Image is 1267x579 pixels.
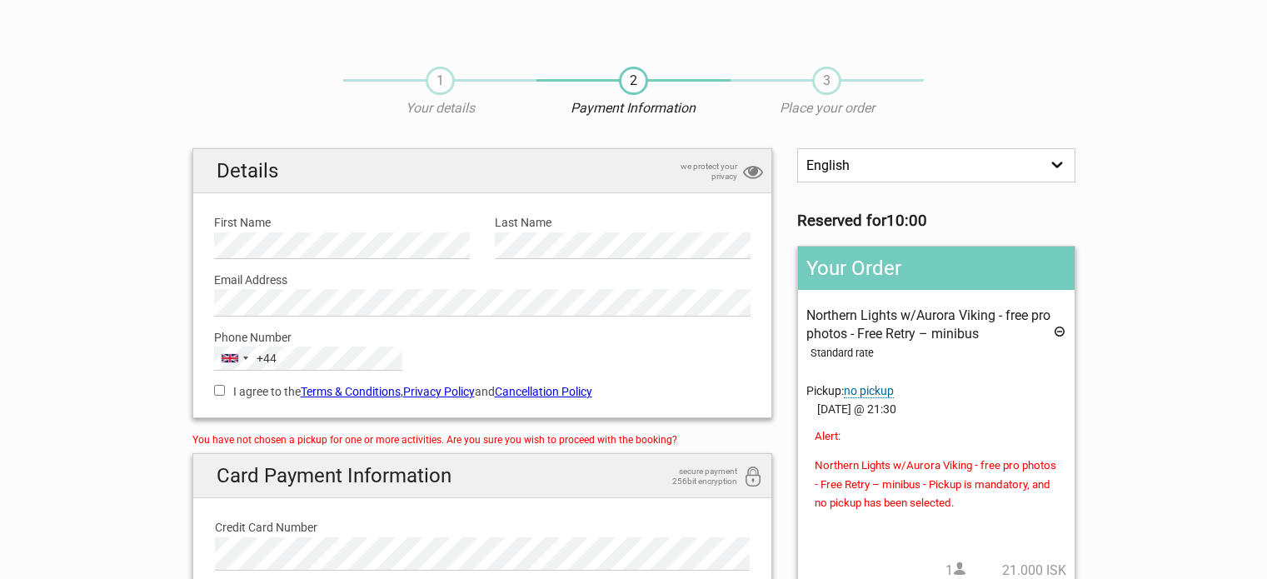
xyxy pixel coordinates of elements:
a: Privacy Policy [403,385,475,398]
label: First Name [214,213,470,232]
span: Change pickup place [844,384,894,398]
span: we protect your privacy [654,162,737,182]
i: 256bit encryption [743,467,763,489]
p: Payment Information [536,99,730,117]
span: [DATE] @ 21:30 [806,400,1065,418]
i: privacy protection [743,162,763,184]
label: Phone Number [214,328,751,347]
span: 2 [619,67,648,95]
span: 3 [812,67,841,95]
span: Pickup: [806,384,894,398]
h2: Details [193,149,772,193]
div: Standard rate [811,344,1065,362]
label: Last Name [495,213,751,232]
span: 1 [426,67,455,95]
span: secure payment 256bit encryption [654,467,737,487]
strong: 10:00 [886,212,927,230]
div: You have not chosen a pickup for one or more activities. Are you sure you wish to proceed with th... [192,431,773,449]
a: Terms & Conditions [301,385,401,398]
label: Credit Card Number [215,518,751,537]
h3: Reserved for [797,212,1075,230]
p: Your details [343,99,536,117]
span: Northern Lights w/Aurora Viking - free pro photos - Free Retry – minibus [806,307,1050,342]
p: Northern Lights w/Aurora Viking - free pro photos - Free Retry – minibus - Pickup is mandatory, a... [815,457,1057,512]
button: Selected country [215,347,277,369]
h2: Your Order [798,247,1074,290]
p: Place your order [731,99,924,117]
h2: Card Payment Information [193,454,772,498]
div: +44 [257,349,277,367]
label: I agree to the , and [214,382,751,401]
label: Email Address [214,271,751,289]
div: Alert: [815,427,1057,513]
a: Cancellation Policy [495,385,592,398]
